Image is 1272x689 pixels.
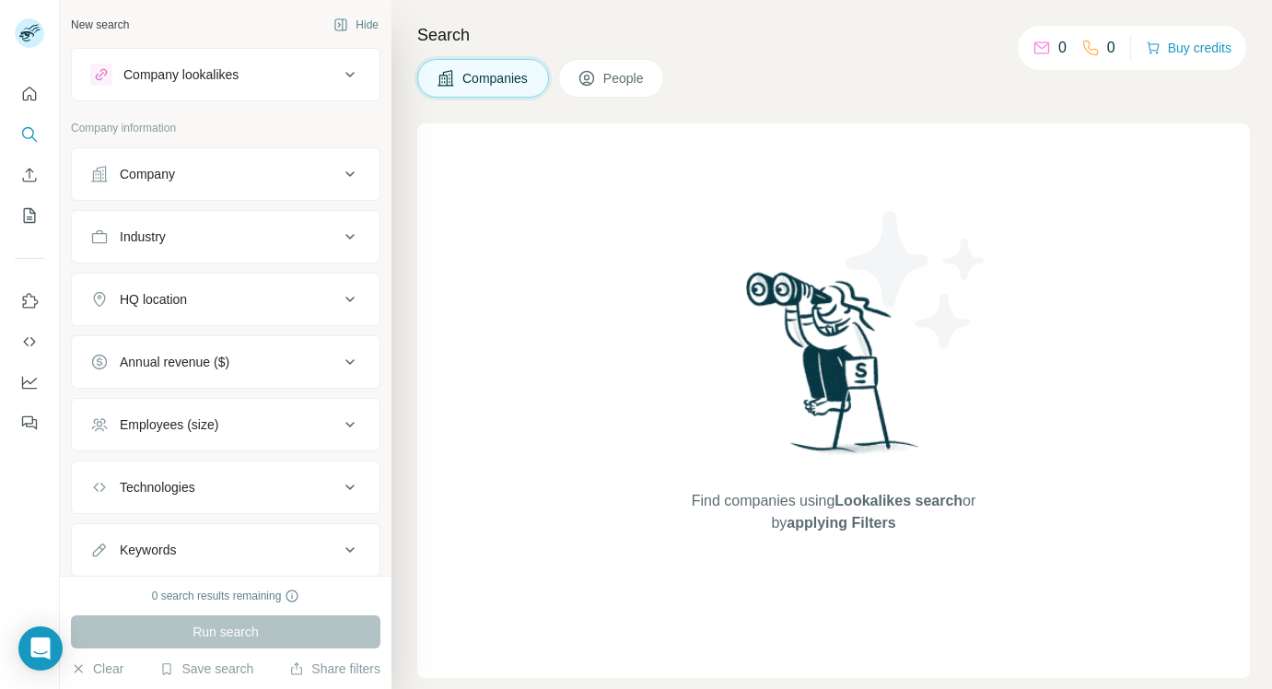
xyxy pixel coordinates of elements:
[321,11,391,39] button: Hide
[289,660,380,678] button: Share filters
[1107,37,1115,59] p: 0
[15,366,44,399] button: Dashboard
[71,17,129,33] div: New search
[603,69,646,88] span: People
[159,660,253,678] button: Save search
[15,199,44,232] button: My lists
[15,285,44,318] button: Use Surfe on LinkedIn
[72,465,379,509] button: Technologies
[834,493,963,508] span: Lookalikes search
[15,118,44,151] button: Search
[738,267,929,473] img: Surfe Illustration - Woman searching with binoculars
[72,403,379,447] button: Employees (size)
[120,478,195,496] div: Technologies
[123,65,239,84] div: Company lookalikes
[71,660,123,678] button: Clear
[15,406,44,439] button: Feedback
[72,215,379,259] button: Industry
[152,588,300,604] div: 0 search results remaining
[686,490,981,534] span: Find companies using or by
[120,290,187,309] div: HQ location
[72,53,379,97] button: Company lookalikes
[834,197,999,363] img: Surfe Illustration - Stars
[120,353,229,371] div: Annual revenue ($)
[417,22,1250,48] h4: Search
[1058,37,1067,59] p: 0
[15,158,44,192] button: Enrich CSV
[71,120,380,136] p: Company information
[72,340,379,384] button: Annual revenue ($)
[1146,35,1231,61] button: Buy credits
[120,415,218,434] div: Employees (size)
[120,165,175,183] div: Company
[18,626,63,671] div: Open Intercom Messenger
[120,228,166,246] div: Industry
[15,325,44,358] button: Use Surfe API
[462,69,530,88] span: Companies
[72,528,379,572] button: Keywords
[72,152,379,196] button: Company
[120,541,176,559] div: Keywords
[15,77,44,111] button: Quick start
[787,515,895,531] span: applying Filters
[72,277,379,321] button: HQ location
